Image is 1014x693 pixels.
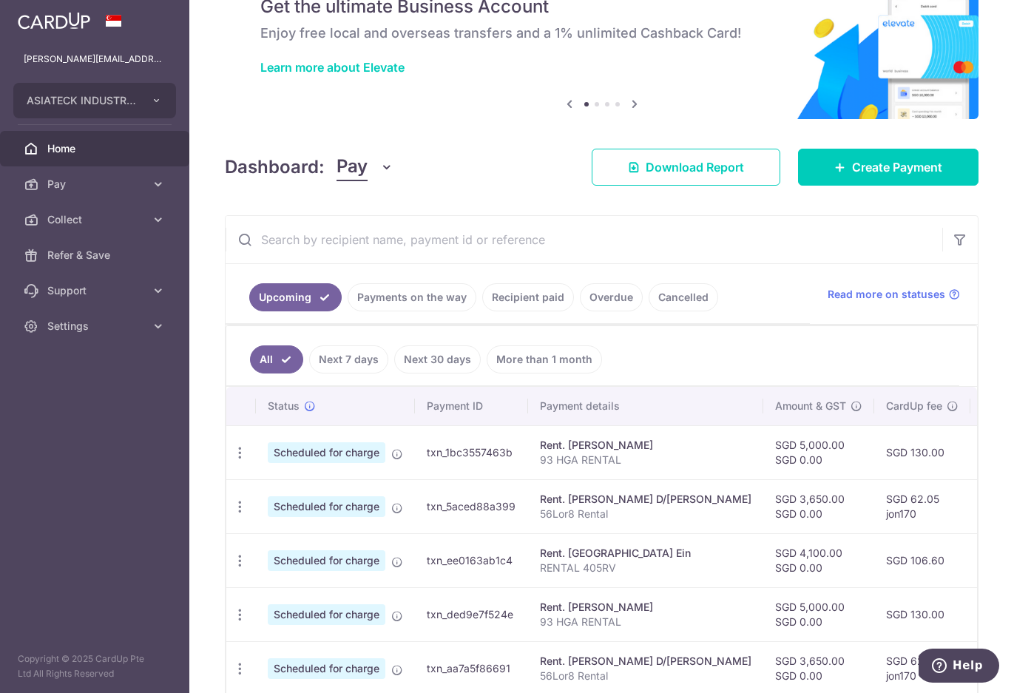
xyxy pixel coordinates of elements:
[415,425,528,479] td: txn_1bc3557463b
[763,479,874,533] td: SGD 3,650.00 SGD 0.00
[874,587,970,641] td: SGD 130.00
[874,425,970,479] td: SGD 130.00
[260,24,943,42] h6: Enjoy free local and overseas transfers and a 1% unlimited Cashback Card!
[874,479,970,533] td: SGD 62.05 jon170
[528,387,763,425] th: Payment details
[415,479,528,533] td: txn_5aced88a399
[874,533,970,587] td: SGD 106.60
[268,442,385,463] span: Scheduled for charge
[798,149,978,186] a: Create Payment
[828,287,945,302] span: Read more on statuses
[415,533,528,587] td: txn_ee0163ab1c4
[394,345,481,373] a: Next 30 days
[540,600,751,615] div: Rent. [PERSON_NAME]
[540,492,751,507] div: Rent. [PERSON_NAME] D/[PERSON_NAME]
[886,399,942,413] span: CardUp fee
[540,546,751,561] div: Rent. [GEOGRAPHIC_DATA] Ein
[540,438,751,453] div: Rent. [PERSON_NAME]
[24,52,166,67] p: [PERSON_NAME][EMAIL_ADDRESS][DOMAIN_NAME]
[260,60,405,75] a: Learn more about Elevate
[580,283,643,311] a: Overdue
[540,654,751,669] div: Rent. [PERSON_NAME] D/[PERSON_NAME]
[268,658,385,679] span: Scheduled for charge
[852,158,942,176] span: Create Payment
[337,153,368,181] span: Pay
[646,158,744,176] span: Download Report
[763,425,874,479] td: SGD 5,000.00 SGD 0.00
[775,399,846,413] span: Amount & GST
[415,387,528,425] th: Payment ID
[348,283,476,311] a: Payments on the way
[540,561,751,575] p: RENTAL 405RV
[540,507,751,521] p: 56Lor8 Rental
[47,248,145,263] span: Refer & Save
[482,283,574,311] a: Recipient paid
[47,319,145,334] span: Settings
[649,283,718,311] a: Cancelled
[763,533,874,587] td: SGD 4,100.00 SGD 0.00
[249,283,342,311] a: Upcoming
[415,587,528,641] td: txn_ded9e7f524e
[540,669,751,683] p: 56Lor8 Rental
[225,154,325,180] h4: Dashboard:
[18,12,90,30] img: CardUp
[540,615,751,629] p: 93 HGA RENTAL
[268,399,300,413] span: Status
[47,141,145,156] span: Home
[13,83,176,118] button: ASIATECK INDUSTRIAL SUPPLIER PTE. LTD.
[268,550,385,571] span: Scheduled for charge
[47,212,145,227] span: Collect
[309,345,388,373] a: Next 7 days
[226,216,942,263] input: Search by recipient name, payment id or reference
[337,153,393,181] button: Pay
[268,604,385,625] span: Scheduled for charge
[540,453,751,467] p: 93 HGA RENTAL
[47,177,145,192] span: Pay
[250,345,303,373] a: All
[268,496,385,517] span: Scheduled for charge
[828,287,960,302] a: Read more on statuses
[47,283,145,298] span: Support
[592,149,780,186] a: Download Report
[27,93,136,108] span: ASIATECK INDUSTRIAL SUPPLIER PTE. LTD.
[487,345,602,373] a: More than 1 month
[919,649,999,686] iframe: Opens a widget where you can find more information
[763,587,874,641] td: SGD 5,000.00 SGD 0.00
